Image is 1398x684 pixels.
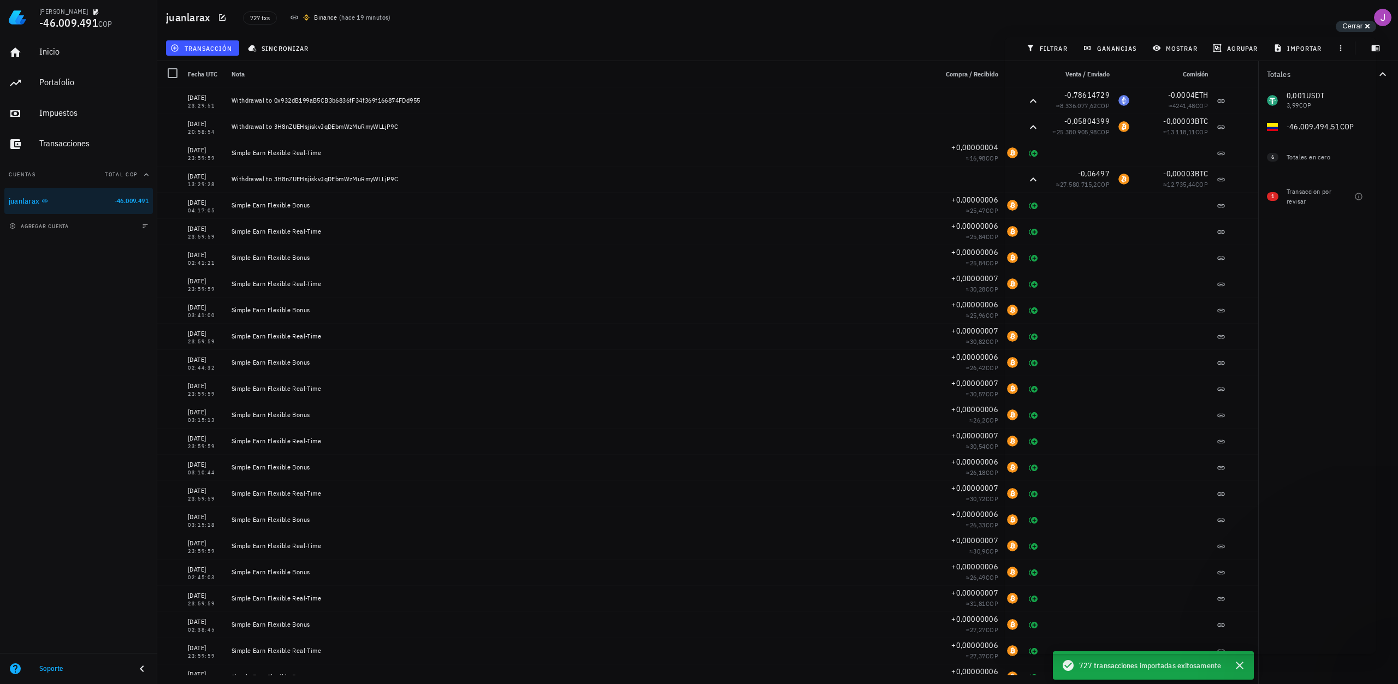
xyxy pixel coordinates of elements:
[951,221,998,231] span: +0,00000006
[188,564,223,575] div: [DATE]
[232,594,928,603] div: Simple Earn Flexible Real-Time
[951,562,998,572] span: +0,00000006
[951,483,998,493] span: +0,00000007
[232,332,928,341] div: Simple Earn Flexible Real-Time
[232,542,928,550] div: Simple Earn Flexible Real-Time
[966,495,998,503] span: ≈
[1374,9,1391,26] div: avatar
[188,276,223,287] div: [DATE]
[951,352,998,362] span: +0,00000006
[188,182,223,187] div: 13:29:28
[188,590,223,601] div: [DATE]
[986,259,998,267] span: COP
[188,538,223,549] div: [DATE]
[973,416,986,424] span: 26,2
[188,653,223,659] div: 23:59:59
[232,201,928,210] div: Simple Earn Flexible Bonus
[188,485,223,496] div: [DATE]
[986,154,998,162] span: COP
[986,495,998,503] span: COP
[951,247,998,257] span: +0,00000006
[970,311,986,319] span: 25,96
[966,652,998,660] span: ≈
[970,573,986,581] span: 26,49
[188,302,223,313] div: [DATE]
[232,279,928,288] div: Simple Earn Flexible Real-Time
[969,416,998,424] span: ≈
[966,259,998,267] span: ≈
[970,599,986,608] span: 31,81
[188,418,223,423] div: 03:15:13
[250,44,309,52] span: sincronizar
[966,390,998,398] span: ≈
[966,573,998,581] span: ≈
[4,100,153,127] a: Impuestos
[1079,659,1221,671] span: 727 transacciones importadas exitosamente
[933,61,1003,87] div: Compra / Recibido
[970,259,986,267] span: 25,84
[970,390,986,398] span: 30,57
[4,131,153,157] a: Transacciones
[970,652,986,660] span: 27,37
[966,337,998,346] span: ≈
[1005,37,1376,654] iframe: Help Scout Beacon - Live Chat, Contact Form, and Knowledge Base
[188,260,223,266] div: 02:41:21
[986,285,998,293] span: COP
[966,442,998,450] span: ≈
[303,14,310,21] img: 270.png
[188,470,223,475] div: 03:10:44
[188,92,223,103] div: [DATE]
[188,407,223,418] div: [DATE]
[188,444,223,449] div: 23:59:59
[970,626,986,634] span: 27,27
[39,108,149,118] div: Impuestos
[39,46,149,57] div: Inicio
[188,129,223,135] div: 20:58:54
[232,122,928,131] div: Withdrawal to 3H8nZUEHsjiskvJqDEbmWzMuRmyWLLjP9C
[188,354,223,365] div: [DATE]
[9,9,26,26] img: LedgiFi
[966,206,998,215] span: ≈
[188,511,223,522] div: [DATE]
[966,626,998,634] span: ≈
[188,459,223,470] div: [DATE]
[951,667,998,676] span: +0,00000006
[951,273,998,283] span: +0,00000007
[232,306,928,314] div: Simple Earn Flexible Bonus
[188,156,223,161] div: 23:59:59
[951,405,998,414] span: +0,00000006
[39,15,98,30] span: -46.009.491
[232,148,928,157] div: Simple Earn Flexible Real-Time
[188,601,223,606] div: 23:59:59
[188,669,223,680] div: [DATE]
[951,640,998,650] span: +0,00000006
[951,509,998,519] span: +0,00000006
[970,285,986,293] span: 30,28
[986,442,998,450] span: COP
[986,652,998,660] span: COP
[232,437,928,445] div: Simple Earn Flexible Real-Time
[946,70,998,78] span: Compra / Recibido
[986,364,998,372] span: COP
[966,599,998,608] span: ≈
[986,626,998,634] span: COP
[951,431,998,441] span: +0,00000007
[188,616,223,627] div: [DATE]
[105,171,138,178] span: Total COP
[188,118,223,129] div: [DATE]
[232,96,928,105] div: Withdrawal to 0x932dB199aB5CB3b6836fF34f369f166874FDd955
[232,358,928,367] div: Simple Earn Flexible Bonus
[986,573,998,581] span: COP
[986,233,998,241] span: COP
[188,145,223,156] div: [DATE]
[232,515,928,524] div: Simple Earn Flexible Bonus
[39,7,88,16] div: [PERSON_NAME]
[232,673,928,681] div: Simple Earn Flexible Bonus
[1336,21,1376,32] button: Cerrar
[232,646,928,655] div: Simple Earn Flexible Real-Time
[986,311,998,319] span: COP
[951,300,998,310] span: +0,00000006
[188,287,223,292] div: 23:59:59
[966,154,998,162] span: ≈
[244,40,316,56] button: sincronizar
